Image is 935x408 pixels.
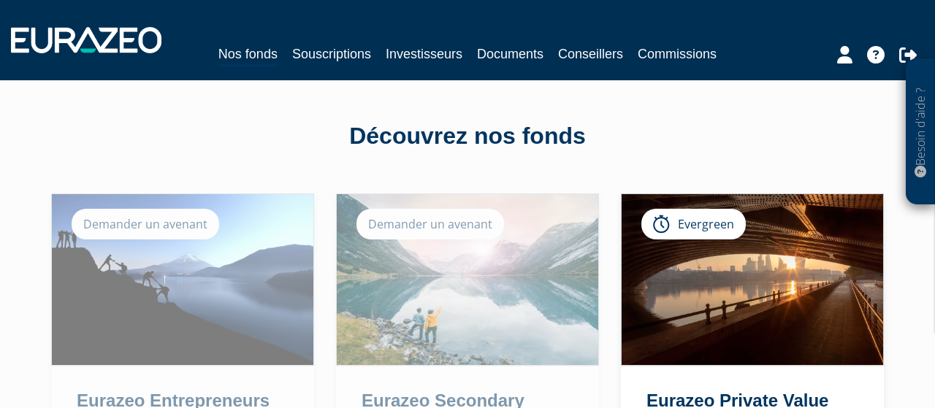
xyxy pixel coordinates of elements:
div: Evergreen [641,209,746,239]
a: Investisseurs [386,44,462,64]
img: Eurazeo Entrepreneurs Club 3 [52,194,313,365]
a: Souscriptions [292,44,371,64]
div: Demander un avenant [72,209,219,239]
p: Besoin d'aide ? [912,66,929,198]
a: Commissions [638,44,717,64]
div: Découvrez nos fonds [51,120,884,153]
a: Documents [477,44,543,64]
img: Eurazeo Secondary Feeder Fund V [337,194,598,365]
div: Demander un avenant [356,209,504,239]
img: Eurazeo Private Value Europe 3 [622,194,883,365]
a: Nos fonds [218,44,278,66]
img: 1732889491-logotype_eurazeo_blanc_rvb.png [11,27,161,53]
a: Conseillers [558,44,623,64]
